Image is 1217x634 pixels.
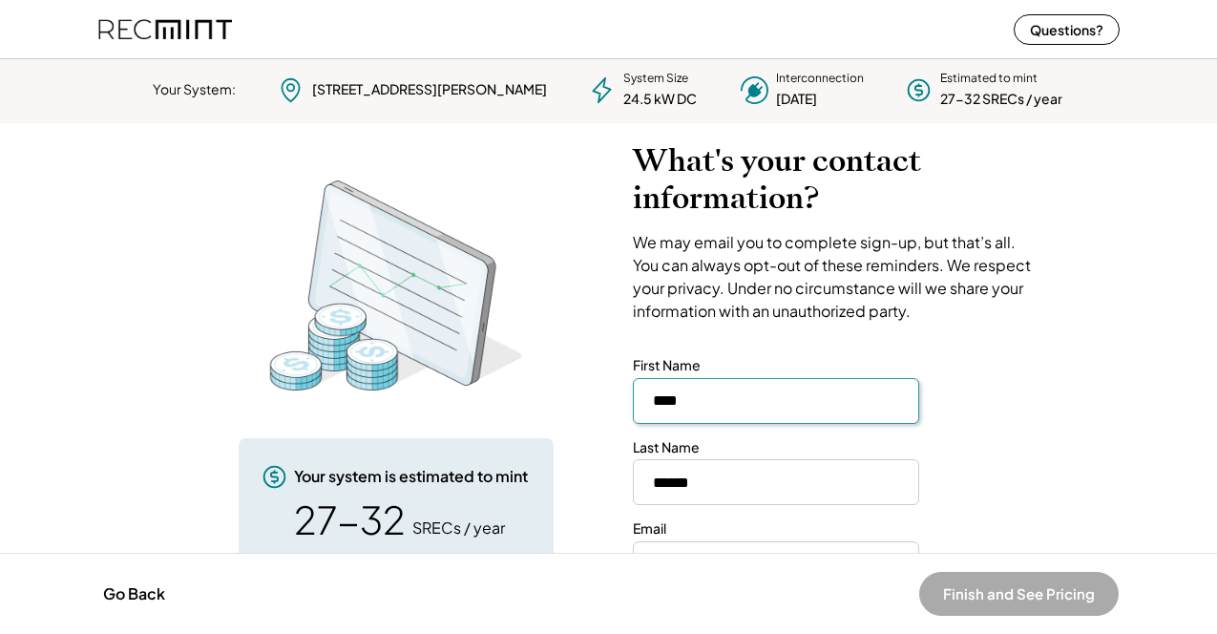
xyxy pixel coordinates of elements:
h2: What's your contact information? [633,142,1039,217]
div: [STREET_ADDRESS][PERSON_NAME] [312,80,547,99]
div: Your system is estimated to mint [294,466,528,487]
div: We may email you to complete sign-up, but that’s all. You can always opt-out of these reminders. ... [633,231,1039,323]
img: RecMintArtboard%203%20copy%204.png [243,171,549,400]
div: Email [633,519,666,539]
button: Go Back [97,573,171,615]
div: [DATE] [776,90,817,109]
div: System Size [623,71,688,87]
button: Finish and See Pricing [919,572,1119,616]
div: First Name [633,356,701,375]
div: 27-32 [294,500,406,539]
img: recmint-logotype%403x%20%281%29.jpeg [98,4,232,54]
div: Your System: [153,80,236,99]
div: 24.5 kW DC [623,90,697,109]
div: SRECs / year [412,518,505,539]
div: Estimated to mint [940,71,1038,87]
button: Questions? [1014,14,1120,45]
div: 27-32 SRECs / year [940,90,1062,109]
div: Last Name [633,438,700,457]
div: Interconnection [776,71,864,87]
